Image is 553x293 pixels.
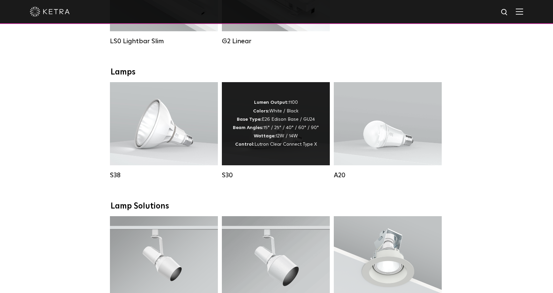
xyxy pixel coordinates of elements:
img: Hamburger%20Nav.svg [516,8,523,15]
div: S38 [110,171,218,179]
div: A20 [334,171,442,179]
div: S30 [222,171,330,179]
strong: Control: [235,142,254,147]
strong: Beam Angles: [233,125,263,130]
a: S38 Lumen Output:1100Colors:White / BlackBase Type:E26 Edison Base / GU24Beam Angles:10° / 25° / ... [110,82,218,179]
div: G2 Linear [222,37,330,45]
img: ketra-logo-2019-white [30,7,70,17]
a: A20 Lumen Output:600 / 800Colors:White / BlackBase Type:E26 Edison Base / GU24Beam Angles:Omni-Di... [334,82,442,179]
div: Lamp Solutions [111,202,443,211]
strong: Base Type: [237,117,262,122]
img: search icon [501,8,509,17]
div: 1100 White / Black E26 Edison Base / GU24 15° / 25° / 40° / 60° / 90° 12W / 14W [233,98,319,149]
a: S30 Lumen Output:1100Colors:White / BlackBase Type:E26 Edison Base / GU24Beam Angles:15° / 25° / ... [222,82,330,179]
strong: Colors: [253,109,269,113]
span: Lutron Clear Connect Type X [254,142,317,147]
strong: Lumen Output: [254,100,289,105]
strong: Wattage: [254,134,276,138]
div: Lamps [111,68,443,77]
div: LS0 Lightbar Slim [110,37,218,45]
